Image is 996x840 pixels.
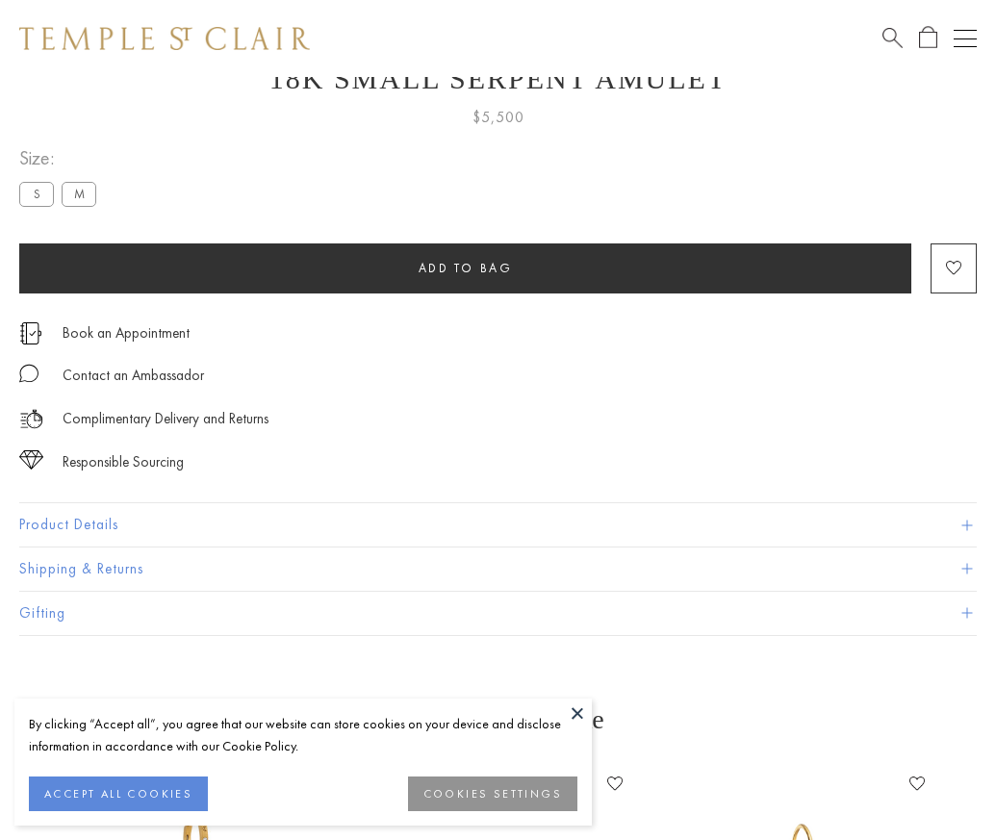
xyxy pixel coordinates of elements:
[419,260,513,276] span: Add to bag
[29,776,208,811] button: ACCEPT ALL COOKIES
[62,182,96,206] label: M
[408,776,577,811] button: COOKIES SETTINGS
[29,713,577,757] div: By clicking “Accept all”, you agree that our website can store cookies on your device and disclos...
[19,503,977,547] button: Product Details
[882,26,903,50] a: Search
[954,27,977,50] button: Open navigation
[919,26,937,50] a: Open Shopping Bag
[19,27,310,50] img: Temple St. Clair
[19,450,43,470] img: icon_sourcing.svg
[63,450,184,474] div: Responsible Sourcing
[19,63,977,95] h1: 18K Small Serpent Amulet
[19,182,54,206] label: S
[472,105,524,130] span: $5,500
[19,142,104,174] span: Size:
[19,364,38,383] img: MessageIcon-01_2.svg
[19,243,911,293] button: Add to bag
[19,592,977,635] button: Gifting
[63,407,268,431] p: Complimentary Delivery and Returns
[19,322,42,344] img: icon_appointment.svg
[19,407,43,431] img: icon_delivery.svg
[63,364,204,388] div: Contact an Ambassador
[63,322,190,344] a: Book an Appointment
[19,547,977,591] button: Shipping & Returns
